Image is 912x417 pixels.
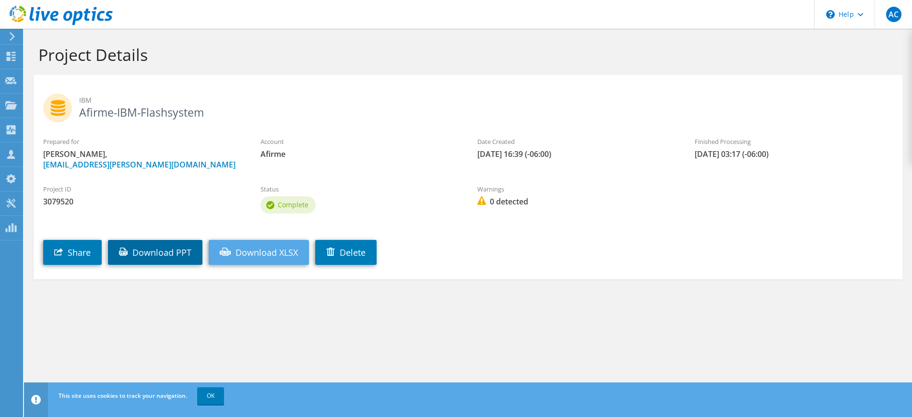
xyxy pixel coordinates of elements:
[108,240,202,265] a: Download PPT
[38,45,893,65] h1: Project Details
[43,196,241,207] span: 3079520
[477,149,675,159] span: [DATE] 16:39 (-06:00)
[261,184,459,194] label: Status
[79,95,893,106] span: IBM
[43,159,236,170] a: [EMAIL_ADDRESS][PERSON_NAME][DOMAIN_NAME]
[695,137,893,146] label: Finished Processing
[261,137,459,146] label: Account
[197,387,224,405] a: OK
[43,137,241,146] label: Prepared for
[695,149,893,159] span: [DATE] 03:17 (-06:00)
[826,10,835,19] svg: \n
[43,94,893,118] h2: Afirme-IBM-Flashsystem
[477,184,675,194] label: Warnings
[209,240,309,265] a: Download XLSX
[477,137,675,146] label: Date Created
[477,196,675,207] span: 0 detected
[43,149,241,170] span: [PERSON_NAME],
[261,149,459,159] span: Afirme
[43,184,241,194] label: Project ID
[886,7,901,22] span: AC
[278,200,308,209] span: Complete
[59,392,187,400] span: This site uses cookies to track your navigation.
[43,240,102,265] a: Share
[315,240,377,265] a: Delete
